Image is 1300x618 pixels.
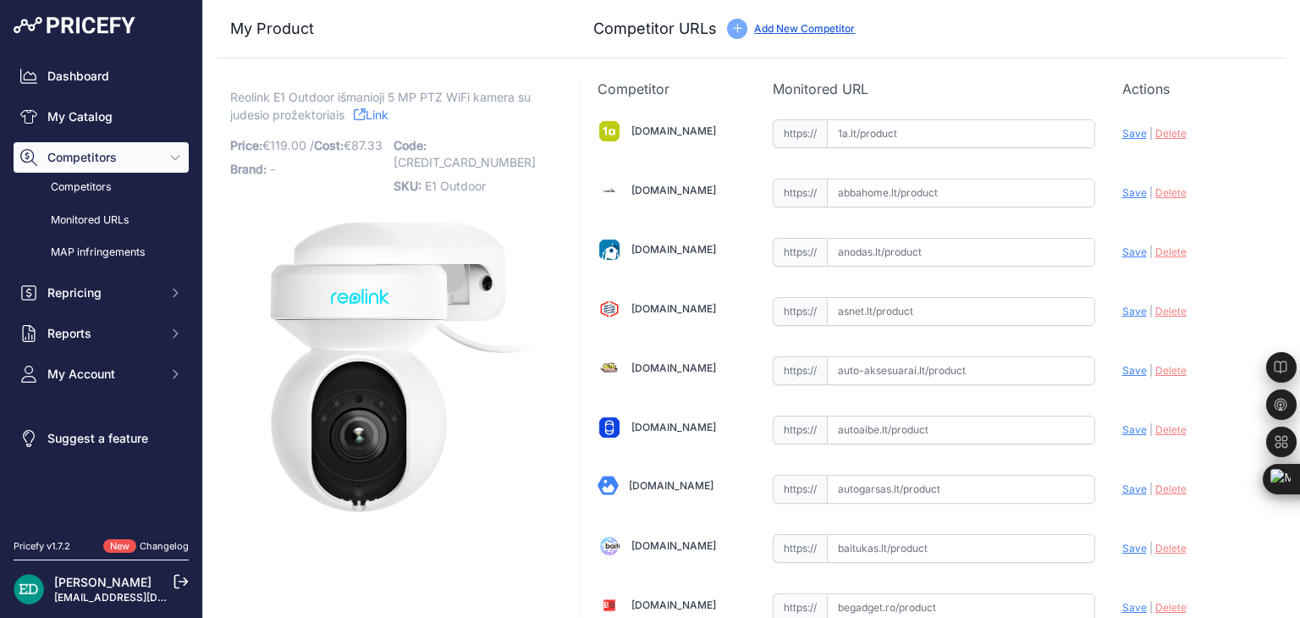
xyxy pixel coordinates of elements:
input: 1a.lt/product [827,119,1095,148]
nav: Sidebar [14,61,189,519]
span: Delete [1155,601,1187,614]
span: Delete [1155,483,1187,495]
span: Save [1122,364,1147,377]
a: [DOMAIN_NAME] [631,361,716,374]
span: Save [1122,483,1147,495]
span: | [1149,246,1153,258]
p: Competitor [598,79,745,99]
a: Competitors [14,173,189,202]
a: Suggest a feature [14,423,189,454]
span: Delete [1155,542,1187,555]
span: - [270,162,275,176]
span: Reolink E1 Outdoor išmanioji 5 MP PTZ WiFi kamera su judesio prožektoriais [230,86,531,125]
span: https:// [773,475,827,504]
span: / € [310,138,383,152]
span: | [1149,601,1153,614]
span: 119.00 [270,138,306,152]
span: | [1149,423,1153,436]
span: Save [1122,601,1147,614]
input: baitukas.lt/product [827,534,1095,563]
a: [DOMAIN_NAME] [631,539,716,552]
span: https:// [773,356,827,385]
span: Save [1122,423,1147,436]
span: Save [1122,127,1147,140]
a: [DOMAIN_NAME] [631,184,716,196]
a: MAP infringements [14,238,189,268]
span: E1 Outdoor [425,179,486,193]
span: New [103,539,136,554]
a: [DOMAIN_NAME] [631,124,716,137]
h3: Competitor URLs [593,17,717,41]
span: Save [1122,542,1147,555]
a: [EMAIL_ADDRESS][DOMAIN_NAME] [54,591,231,604]
span: My Account [47,366,158,383]
span: Cost: [314,138,344,152]
span: Delete [1155,423,1187,436]
span: Save [1122,305,1147,317]
input: auto-aksesuarai.lt/product [827,356,1095,385]
span: | [1149,127,1153,140]
button: My Account [14,359,189,389]
img: Pricefy Logo [14,17,135,34]
input: autogarsas.lt/product [827,475,1095,504]
span: Reports [47,325,158,342]
a: [DOMAIN_NAME] [631,302,716,315]
div: Pricefy v1.7.2 [14,539,70,554]
button: Competitors [14,142,189,173]
span: Save [1122,186,1147,199]
h3: My Product [230,17,546,41]
span: https:// [773,416,827,444]
span: Price: [230,138,262,152]
span: https:// [773,179,827,207]
a: Add New Competitor [754,22,855,35]
span: https:// [773,534,827,563]
a: [DOMAIN_NAME] [631,243,716,256]
span: Delete [1155,186,1187,199]
a: Dashboard [14,61,189,91]
span: Delete [1155,127,1187,140]
p: € [230,134,383,157]
a: My Catalog [14,102,189,132]
a: Link [354,104,388,125]
span: | [1149,542,1153,555]
input: anodas.lt/product [827,238,1095,267]
span: | [1149,186,1153,199]
span: Delete [1155,246,1187,258]
button: Reports [14,318,189,349]
a: [DOMAIN_NAME] [631,421,716,433]
span: [CREDIT_CARD_NUMBER] [394,155,536,169]
span: Repricing [47,284,158,301]
span: | [1149,483,1153,495]
a: [PERSON_NAME] [54,575,151,589]
a: Changelog [140,540,189,552]
span: Code: [394,138,427,152]
span: Delete [1155,364,1187,377]
p: Monitored URL [773,79,1095,99]
span: https:// [773,297,827,326]
span: Delete [1155,305,1187,317]
span: 87.33 [351,138,383,152]
a: [DOMAIN_NAME] [629,479,713,492]
span: Brand: [230,162,267,176]
button: Repricing [14,278,189,308]
span: https:// [773,119,827,148]
span: Save [1122,246,1147,258]
input: asnet.lt/product [827,297,1095,326]
span: | [1149,364,1153,377]
span: https:// [773,238,827,267]
span: SKU: [394,179,421,193]
a: [DOMAIN_NAME] [631,599,716,611]
span: Competitors [47,149,158,166]
input: autoaibe.lt/product [827,416,1095,444]
p: Actions [1122,79,1270,99]
input: abbahome.lt/product [827,179,1095,207]
span: | [1149,305,1153,317]
a: Monitored URLs [14,206,189,235]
